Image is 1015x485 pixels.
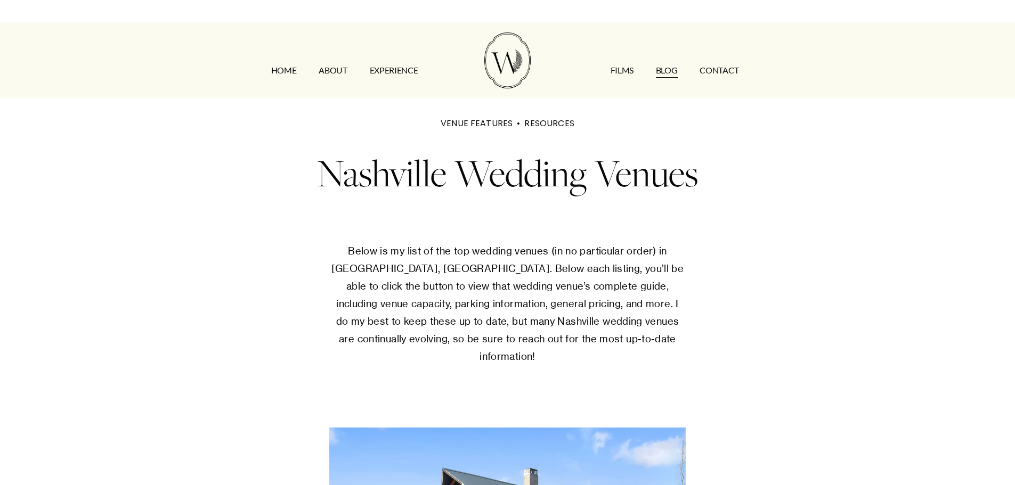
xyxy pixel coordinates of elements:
[271,62,297,79] a: HOME
[700,62,738,79] a: CONTACT
[370,62,418,79] a: EXPERIENCE
[319,62,347,79] a: ABOUT
[524,117,574,129] a: RESOURCES
[329,242,686,365] p: Below is my list of the top wedding venues (in no particular order) in [GEOGRAPHIC_DATA], [GEOGRA...
[441,117,513,129] a: VENUE FEATURES
[611,62,634,79] a: FILMS
[656,62,678,79] a: Blog
[142,145,873,201] h1: Nashville Wedding Venues
[484,32,530,88] img: Wild Fern Weddings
